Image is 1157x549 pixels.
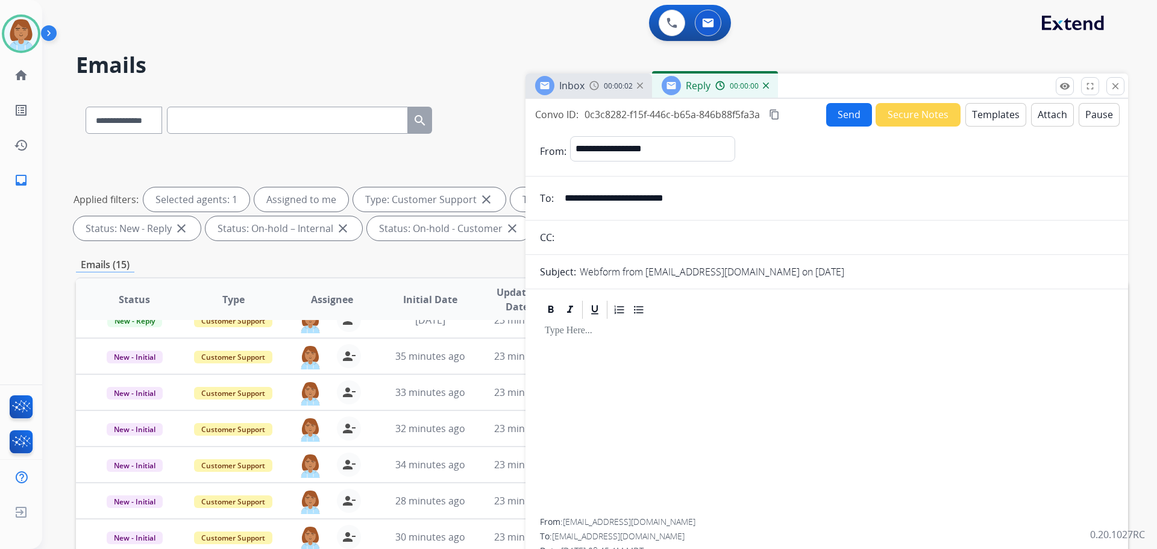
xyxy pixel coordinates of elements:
[174,221,189,236] mat-icon: close
[342,421,356,436] mat-icon: person_remove
[1079,103,1120,127] button: Pause
[107,351,163,363] span: New - Initial
[298,416,322,442] img: agent-avatar
[604,81,633,91] span: 00:00:02
[336,221,350,236] mat-icon: close
[540,191,554,205] p: To:
[965,103,1026,127] button: Templates
[563,516,695,527] span: [EMAIL_ADDRESS][DOMAIN_NAME]
[585,108,760,121] span: 0c3c8282-f15f-446c-b65a-846b88f5fa3a
[194,315,272,327] span: Customer Support
[559,79,585,92] span: Inbox
[143,187,249,212] div: Selected agents: 1
[74,216,201,240] div: Status: New - Reply
[342,457,356,472] mat-icon: person_remove
[107,532,163,544] span: New - Initial
[876,103,961,127] button: Secure Notes
[14,138,28,152] mat-icon: history
[298,489,322,514] img: agent-avatar
[586,301,604,319] div: Underline
[1090,527,1145,542] p: 0.20.1027RC
[311,292,353,307] span: Assignee
[107,315,162,327] span: New - Reply
[395,422,465,435] span: 32 minutes ago
[580,265,844,279] p: Webform from [EMAIL_ADDRESS][DOMAIN_NAME] on [DATE]
[194,532,272,544] span: Customer Support
[298,380,322,406] img: agent-avatar
[342,385,356,400] mat-icon: person_remove
[342,349,356,363] mat-icon: person_remove
[686,79,710,92] span: Reply
[494,422,564,435] span: 23 minutes ago
[1059,81,1070,92] mat-icon: remove_red_eye
[540,144,566,158] p: From:
[194,495,272,508] span: Customer Support
[505,221,519,236] mat-icon: close
[367,216,531,240] div: Status: On-hold - Customer
[403,292,457,307] span: Initial Date
[107,459,163,472] span: New - Initial
[494,350,564,363] span: 23 minutes ago
[205,216,362,240] div: Status: On-hold – Internal
[76,257,134,272] p: Emails (15)
[610,301,629,319] div: Ordered List
[395,458,465,471] span: 34 minutes ago
[107,495,163,508] span: New - Initial
[342,494,356,508] mat-icon: person_remove
[540,516,1114,528] div: From:
[510,187,668,212] div: Type: Shipping Protection
[14,68,28,83] mat-icon: home
[494,458,564,471] span: 23 minutes ago
[395,386,465,399] span: 33 minutes ago
[490,285,545,314] span: Updated Date
[194,387,272,400] span: Customer Support
[194,423,272,436] span: Customer Support
[107,423,163,436] span: New - Initial
[119,292,150,307] span: Status
[342,530,356,544] mat-icon: person_remove
[298,344,322,369] img: agent-avatar
[395,494,465,507] span: 28 minutes ago
[561,301,579,319] div: Italic
[479,192,494,207] mat-icon: close
[826,103,872,127] button: Send
[540,230,554,245] p: CC:
[14,103,28,118] mat-icon: list_alt
[540,265,576,279] p: Subject:
[4,17,38,51] img: avatar
[542,301,560,319] div: Bold
[540,530,1114,542] div: To:
[769,109,780,120] mat-icon: content_copy
[413,113,427,128] mat-icon: search
[194,459,272,472] span: Customer Support
[494,530,564,544] span: 23 minutes ago
[730,81,759,91] span: 00:00:00
[74,192,139,207] p: Applied filters:
[298,453,322,478] img: agent-avatar
[494,386,564,399] span: 23 minutes ago
[194,351,272,363] span: Customer Support
[494,494,564,507] span: 23 minutes ago
[107,387,163,400] span: New - Initial
[1085,81,1096,92] mat-icon: fullscreen
[14,173,28,187] mat-icon: inbox
[630,301,648,319] div: Bullet List
[76,53,1128,77] h2: Emails
[1031,103,1074,127] button: Attach
[1110,81,1121,92] mat-icon: close
[552,530,685,542] span: [EMAIL_ADDRESS][DOMAIN_NAME]
[222,292,245,307] span: Type
[254,187,348,212] div: Assigned to me
[395,530,465,544] span: 30 minutes ago
[395,350,465,363] span: 35 minutes ago
[353,187,506,212] div: Type: Customer Support
[535,107,578,122] p: Convo ID:
[298,308,322,333] img: agent-avatar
